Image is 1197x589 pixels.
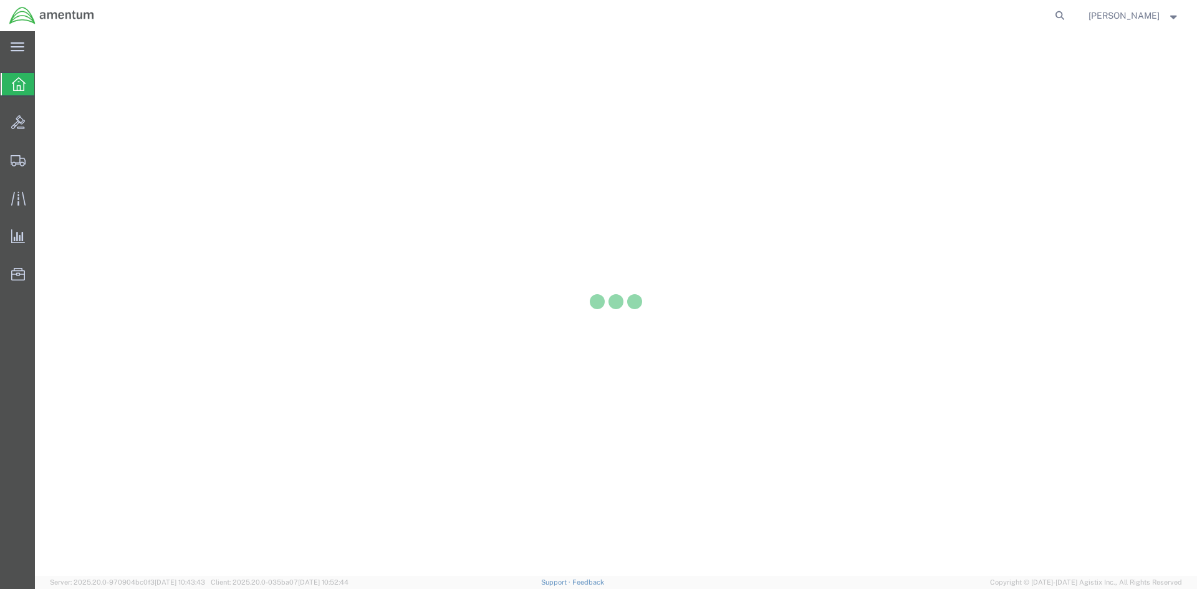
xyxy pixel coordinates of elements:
[1088,8,1180,23] button: [PERSON_NAME]
[990,577,1182,588] span: Copyright © [DATE]-[DATE] Agistix Inc., All Rights Reserved
[211,578,349,586] span: Client: 2025.20.0-035ba07
[1089,9,1160,22] span: JONATHAN FLORY
[155,578,205,586] span: [DATE] 10:43:43
[541,578,572,586] a: Support
[9,6,95,25] img: logo
[298,578,349,586] span: [DATE] 10:52:44
[50,578,205,586] span: Server: 2025.20.0-970904bc0f3
[572,578,604,586] a: Feedback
